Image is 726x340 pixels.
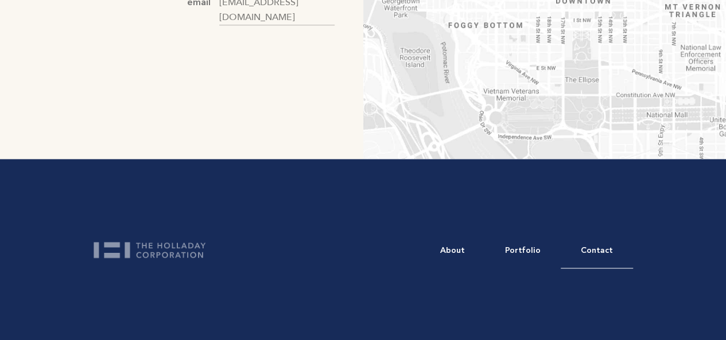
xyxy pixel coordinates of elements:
a: home [94,233,216,258]
a: Contact [561,233,633,268]
a: About [420,233,485,268]
a: Portfolio [485,233,561,268]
